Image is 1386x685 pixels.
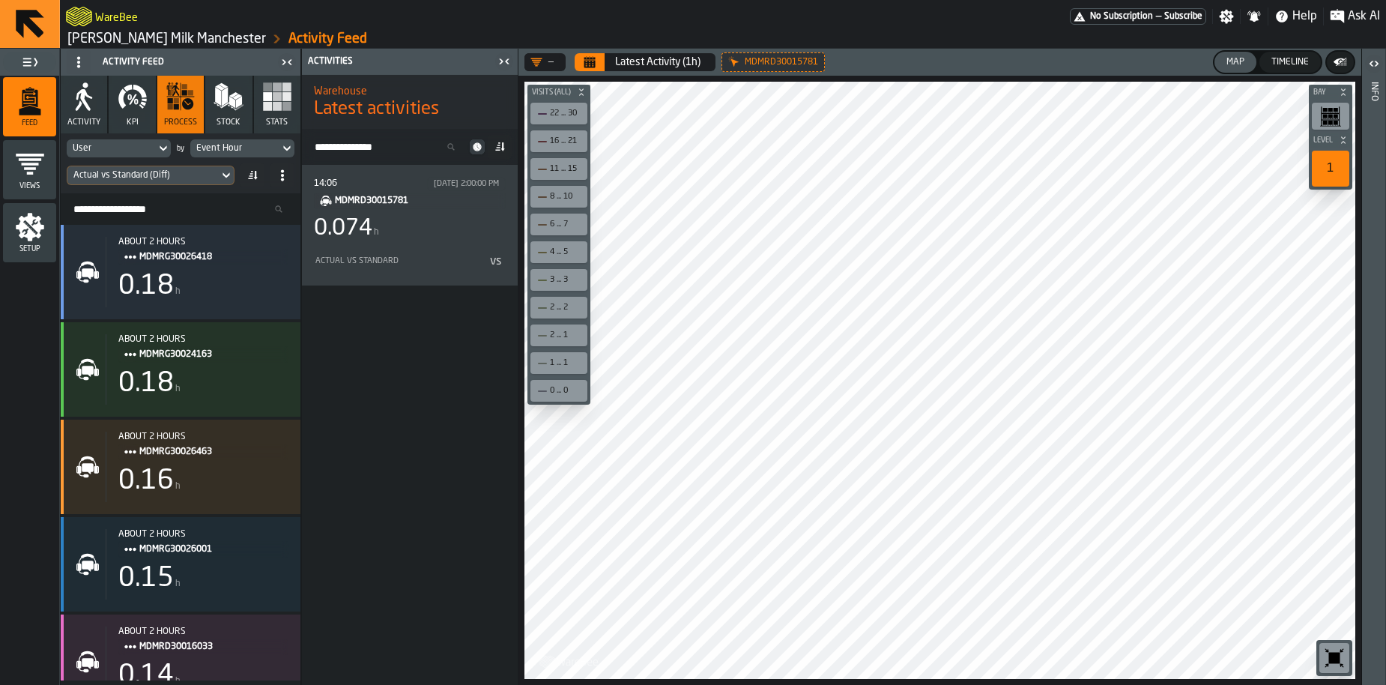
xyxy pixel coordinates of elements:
[118,627,288,637] div: about 2 hours
[494,52,515,70] label: button-toggle-Close me
[118,627,288,637] div: Start: 8/26/2025, 2:10:35 PM - End: 8/26/2025, 2:37:48 PM
[139,639,276,655] span: MDMRD30016033
[67,31,266,47] a: link-to-/wh/i/b09612b5-e9f1-4a3a-b0a4-784729d61419/simulations
[1309,100,1352,133] div: button-toolbar-undefined
[118,334,288,345] div: Start: 8/26/2025, 2:08:41 PM - End: 8/26/2025, 2:37:44 PM
[550,358,583,368] div: 1 ... 1
[118,529,288,558] div: Title
[529,88,574,97] span: Visits (All)
[1327,52,1354,73] button: button-
[118,529,288,540] div: Start: 8/26/2025, 1:40:17 PM - End: 8/26/2025, 1:57:33 PM
[533,244,584,260] div: 4 ... 5
[314,97,439,121] span: Latest activities
[1310,136,1336,145] span: Level
[66,30,723,48] nav: Breadcrumb
[1265,57,1315,67] div: Timeline
[533,328,584,343] div: 2 ... 1
[217,118,240,127] span: Stock
[196,143,273,154] div: DropdownMenuValue-eventHour
[164,118,197,127] span: process
[527,294,590,322] div: button-toolbar-undefined
[3,245,56,253] span: Setup
[533,106,584,121] div: 22 ... 30
[533,355,584,371] div: 1 ... 1
[314,177,506,191] div: Start: 8/26/2025, 2:06:28 PM - End: 8/26/2025, 2:26:36 PM
[533,217,584,232] div: 6 ... 7
[61,517,300,612] div: stat-
[118,627,288,655] div: Title
[139,346,276,363] span: MDMRG30024163
[61,420,300,514] div: stat-
[67,118,100,127] span: Activity
[575,53,605,71] button: Select date range Select date range
[550,164,583,174] div: 11 ... 15
[1292,7,1317,25] span: Help
[533,189,584,205] div: 8 ... 10
[1309,148,1352,190] div: button-toolbar-undefined
[175,579,181,589] span: h
[175,481,181,492] span: h
[533,383,584,399] div: 0 ... 0
[527,266,590,294] div: button-toolbar-undefined
[1310,88,1336,97] span: Bay
[118,529,288,540] div: about 2 hours
[127,118,139,127] span: KPI
[615,56,700,68] div: Latest Activity (1h)
[550,109,583,118] div: 22 ... 30
[3,52,56,73] label: button-toggle-Toggle Full Menu
[118,432,288,442] div: about 2 hours
[73,170,213,181] div: DropdownMenuValue-durationDiff
[533,161,584,177] div: 11 ... 15
[314,250,506,274] div: RAW: Actual: undefined vs undefined
[139,541,276,558] span: MDMRG30026001
[118,369,174,399] div: 0.18
[118,237,288,247] div: about 2 hours
[530,56,554,68] div: DropdownMenuValue-
[61,322,300,417] div: stat-
[3,140,56,200] li: menu Views
[302,165,518,286] div: stat-
[118,237,288,265] div: Title
[745,57,818,67] span: MDMRD30015781
[490,256,501,268] span: vs
[550,331,583,340] div: 2 ... 1
[66,3,92,30] a: logo-header
[305,56,494,67] div: Activities
[1268,7,1323,25] label: button-toggle-Help
[527,238,590,266] div: button-toolbar-undefined
[1259,52,1321,73] button: button-Timeline
[1070,8,1206,25] a: link-to-/wh/i/b09612b5-e9f1-4a3a-b0a4-784729d61419/pricing/
[335,193,494,209] span: MDMRD30015781
[575,53,715,71] div: Select date range
[190,139,294,157] div: DropdownMenuValue-eventHour
[118,271,174,301] div: 0.18
[118,334,288,345] div: about 2 hours
[527,377,590,405] div: button-toolbar-undefined
[434,179,499,189] div: [DATE] 2:00:00 PM
[527,183,590,211] div: button-toolbar-undefined
[139,444,276,460] span: MDMRG30026463
[288,31,367,47] a: link-to-/wh/i/b09612b5-e9f1-4a3a-b0a4-784729d61419/feed/0549eee4-c428-441c-8388-bb36cec72d2b
[533,133,584,149] div: 16 ... 21
[533,300,584,316] div: 2 ... 2
[118,432,288,460] div: Title
[302,49,518,75] header: Activities
[527,322,590,349] div: button-toolbar-undefined
[550,386,583,396] div: 0 ... 0
[1362,49,1385,685] header: Info
[728,56,740,68] div: Hide filter
[550,136,583,146] div: 16 ... 21
[1220,57,1250,67] div: Map
[1309,133,1352,148] button: button-
[3,182,56,190] span: Views
[527,127,590,155] div: button-toolbar-undefined
[3,119,56,127] span: Feed
[1090,11,1153,22] span: No Subscription
[550,192,583,202] div: 8 ... 10
[276,53,297,71] label: button-toggle-Close me
[314,177,506,209] div: Title
[177,145,184,153] div: by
